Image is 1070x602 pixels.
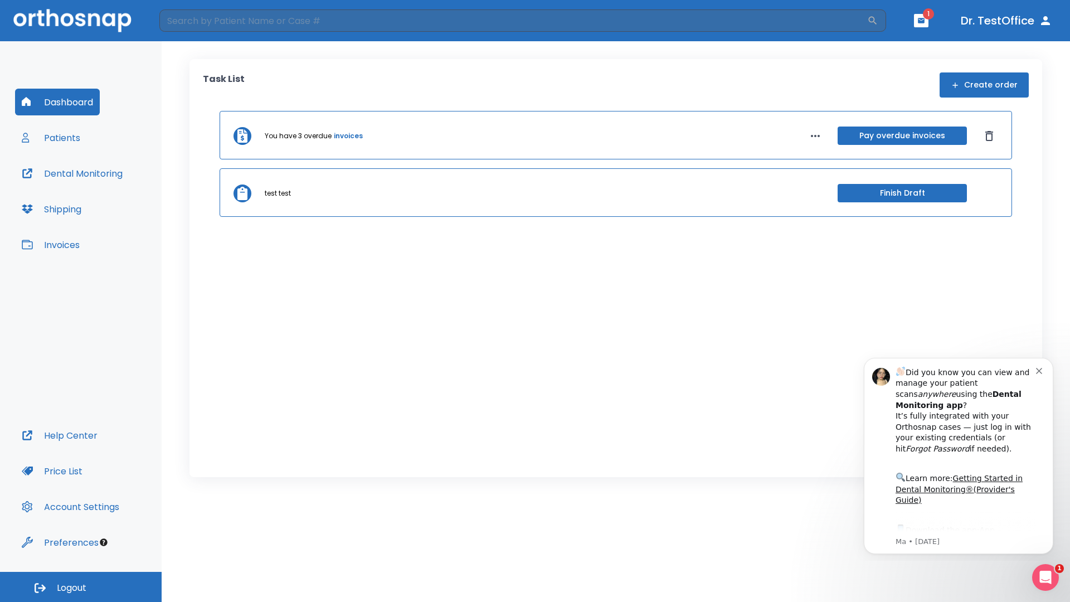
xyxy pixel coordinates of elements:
[203,72,245,98] p: Task List
[48,175,189,232] div: Download the app: | ​ Let us know if you need help getting started!
[48,178,148,198] a: App Store
[15,196,88,222] button: Shipping
[15,89,100,115] button: Dashboard
[265,188,291,198] p: test test
[847,348,1070,561] iframe: Intercom notifications message
[334,131,363,141] a: invoices
[15,422,104,449] button: Help Center
[923,8,934,20] span: 1
[265,131,332,141] p: You have 3 overdue
[956,11,1057,31] button: Dr. TestOffice
[48,189,189,199] p: Message from Ma, sent 7w ago
[838,127,967,145] button: Pay overdue invoices
[1055,564,1064,573] span: 1
[57,582,86,594] span: Logout
[15,458,89,484] button: Price List
[159,9,867,32] input: Search by Patient Name or Case #
[189,17,198,26] button: Dismiss notification
[15,231,86,258] button: Invoices
[15,529,105,556] button: Preferences
[13,9,132,32] img: Orthosnap
[15,160,129,187] button: Dental Monitoring
[1032,564,1059,591] iframe: Intercom live chat
[980,127,998,145] button: Dismiss
[940,72,1029,98] button: Create order
[15,124,87,151] button: Patients
[99,537,109,547] div: Tooltip anchor
[15,493,126,520] button: Account Settings
[838,184,967,202] button: Finish Draft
